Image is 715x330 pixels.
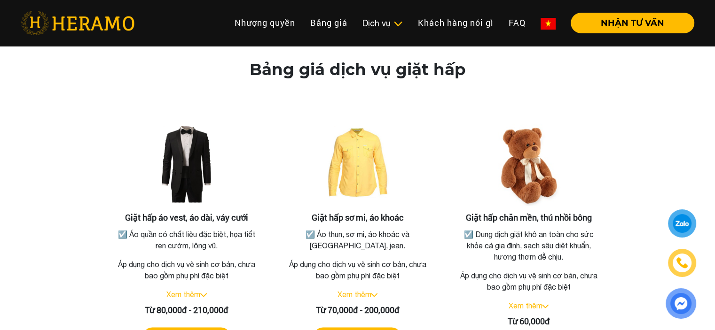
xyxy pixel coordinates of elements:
[303,13,355,33] a: Bảng giá
[112,258,261,281] p: Áp dụng cho dịch vụ vệ sinh cơ bản, chưa bao gồm phụ phí đặc biệt
[283,212,432,223] h3: Giặt hấp sơ mi, áo khoác
[112,212,261,223] h3: Giặt hấp áo vest, áo dài, váy cưới
[371,293,377,297] img: arrow_down.svg
[676,257,689,269] img: phone-icon
[563,19,694,27] a: NHẬN TƯ VẤN
[21,11,134,35] img: heramo-logo.png
[571,13,694,33] button: NHẬN TƯ VẤN
[166,290,200,298] a: Xem thêm
[508,301,542,309] a: Xem thêm
[310,118,404,212] img: Giặt hấp sơ mi, áo khoác
[200,293,207,297] img: arrow_down.svg
[542,304,549,308] img: arrow_down.svg
[454,315,603,327] div: Từ 60,000đ
[114,228,259,251] p: ☑️ Áo quần có chất liệu đặc biệt, họa tiết ren cườm, lông vũ.
[285,228,431,251] p: ☑️ Áo thun, sơ mi, áo khoác và [GEOGRAPHIC_DATA], jean.
[393,19,403,29] img: subToggleIcon
[456,228,601,262] p: ☑️ Dung dịch giặt khô an toàn cho sức khỏe cả gia đình, sạch sâu diệt khuẩn, hương thơm dễ chịu.
[501,13,533,33] a: FAQ
[250,60,465,79] h2: Bảng giá dịch vụ giặt hấp
[481,118,575,212] img: Giặt hấp chăn mền, thú nhồi bông
[669,250,695,276] a: phone-icon
[362,17,403,30] div: Dịch vụ
[337,290,371,298] a: Xem thêm
[283,258,432,281] p: Áp dụng cho dịch vụ vệ sinh cơ bản, chưa bao gồm phụ phí đặc biệt
[140,118,234,212] img: Giặt hấp áo vest, áo dài, váy cưới
[541,18,556,30] img: vn-flag.png
[283,303,432,316] div: Từ 70,000đ - 200,000đ
[454,269,603,292] p: Áp dụng cho dịch vụ vệ sinh cơ bản, chưa bao gồm phụ phí đặc biệt
[454,212,603,223] h3: Giặt hấp chăn mền, thú nhồi bông
[227,13,303,33] a: Nhượng quyền
[112,303,261,316] div: Từ 80,000đ - 210,000đ
[410,13,501,33] a: Khách hàng nói gì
